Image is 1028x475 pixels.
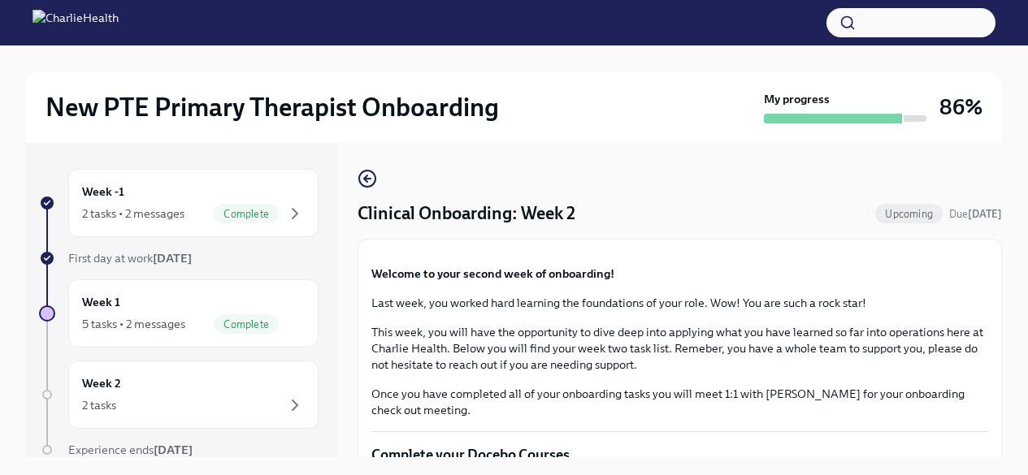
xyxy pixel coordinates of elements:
[371,266,614,281] strong: Welcome to your second week of onboarding!
[764,91,830,107] strong: My progress
[875,208,943,220] span: Upcoming
[371,386,988,418] p: Once you have completed all of your onboarding tasks you will meet 1:1 with [PERSON_NAME] for you...
[939,93,982,122] h3: 86%
[82,293,120,311] h6: Week 1
[949,206,1002,222] span: September 20th, 2025 07:00
[358,201,575,226] h4: Clinical Onboarding: Week 2
[214,318,279,330] span: Complete
[154,443,193,457] strong: [DATE]
[68,251,192,266] span: First day at work
[82,205,184,222] div: 2 tasks • 2 messages
[153,251,192,266] strong: [DATE]
[371,445,988,464] p: Complete your Docebo Courses
[46,91,499,123] h2: New PTE Primary Therapist Onboarding
[82,316,185,332] div: 5 tasks • 2 messages
[214,208,279,220] span: Complete
[33,10,119,36] img: CharlieHealth
[949,208,1002,220] span: Due
[39,279,319,348] a: Week 15 tasks • 2 messagesComplete
[39,250,319,266] a: First day at work[DATE]
[968,208,1002,220] strong: [DATE]
[82,374,121,392] h6: Week 2
[371,324,988,373] p: This week, you will have the opportunity to dive deep into applying what you have learned so far ...
[39,169,319,237] a: Week -12 tasks • 2 messagesComplete
[82,183,124,201] h6: Week -1
[39,361,319,429] a: Week 22 tasks
[68,443,193,457] span: Experience ends
[82,397,116,413] div: 2 tasks
[371,295,988,311] p: Last week, you worked hard learning the foundations of your role. Wow! You are such a rock star!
